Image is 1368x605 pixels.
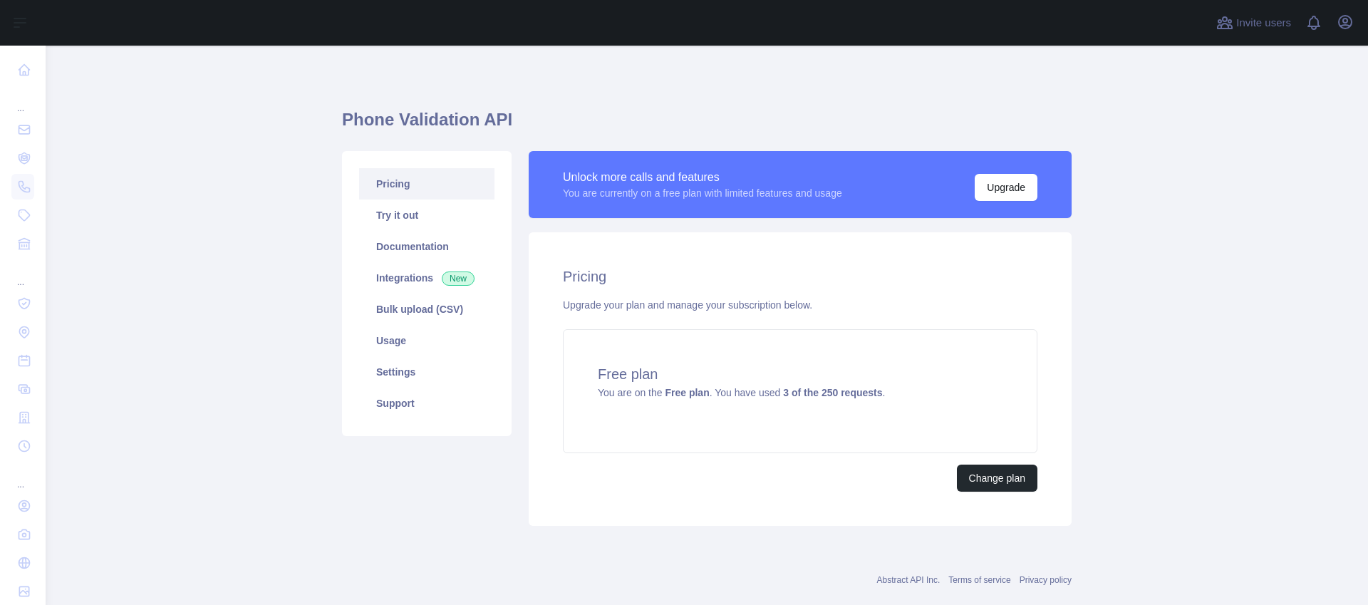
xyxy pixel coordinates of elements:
[563,169,842,186] div: Unlock more calls and features
[948,575,1010,585] a: Terms of service
[975,174,1037,201] button: Upgrade
[11,259,34,288] div: ...
[957,465,1037,492] button: Change plan
[359,262,494,294] a: Integrations New
[877,575,940,585] a: Abstract API Inc.
[342,108,1072,143] h1: Phone Validation API
[598,387,885,398] span: You are on the . You have used .
[563,186,842,200] div: You are currently on a free plan with limited features and usage
[1020,575,1072,585] a: Privacy policy
[11,462,34,490] div: ...
[563,267,1037,286] h2: Pricing
[359,200,494,231] a: Try it out
[359,325,494,356] a: Usage
[359,294,494,325] a: Bulk upload (CSV)
[359,231,494,262] a: Documentation
[442,272,475,286] span: New
[598,364,1002,384] h4: Free plan
[665,387,709,398] strong: Free plan
[11,86,34,114] div: ...
[783,387,882,398] strong: 3 of the 250 requests
[1236,15,1291,31] span: Invite users
[359,356,494,388] a: Settings
[359,388,494,419] a: Support
[359,168,494,200] a: Pricing
[1213,11,1294,34] button: Invite users
[563,298,1037,312] div: Upgrade your plan and manage your subscription below.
